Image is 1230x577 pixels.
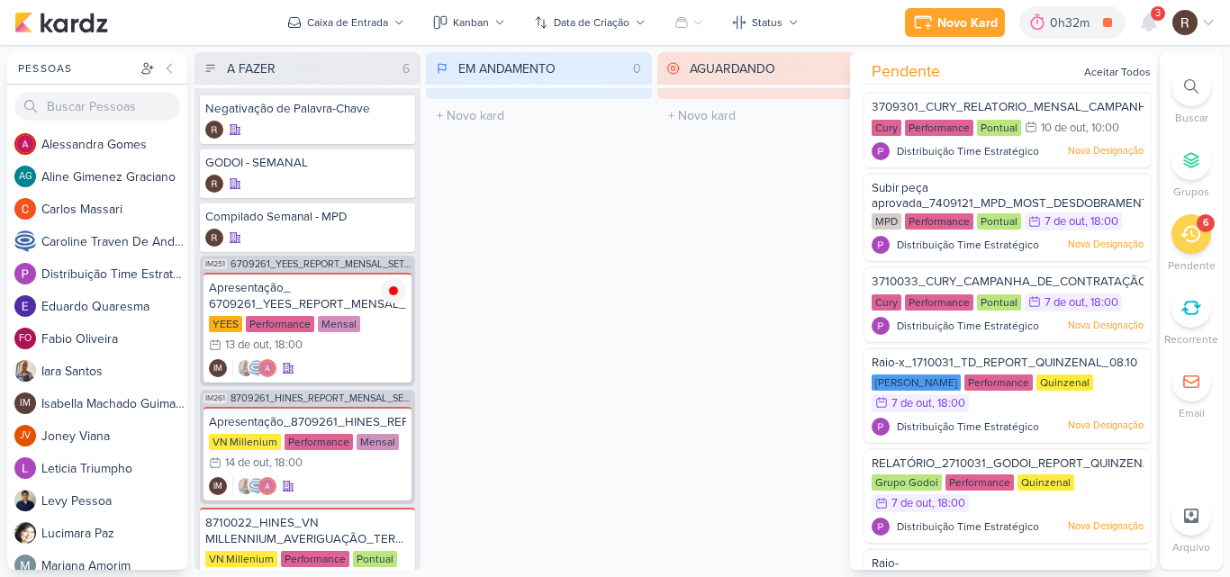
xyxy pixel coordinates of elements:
img: Iara Santos [237,359,255,377]
span: 8709261_HINES_REPORT_MENSAL_SETEMBRO [231,393,412,403]
img: Rafael Dornelles [1172,10,1198,35]
div: Criador(a): Rafael Dornelles [205,121,223,139]
div: GODOI - SEMANAL [205,155,410,171]
span: 3 [1155,6,1161,21]
div: E d u a r d o Q u a r e s m a [41,297,187,316]
p: Pendente [1168,257,1216,274]
img: Caroline Traven De Andrade [14,230,36,252]
div: 14 de out [225,457,269,469]
img: kardz.app [14,12,108,33]
img: Mariana Amorim [14,554,36,576]
div: 6 [395,59,417,78]
div: Performance [285,434,353,450]
div: , 18:00 [269,339,303,351]
div: Mensal [357,434,399,450]
img: Iara Santos [237,477,255,495]
div: Joney Viana [14,425,36,446]
img: Distribuição Time Estratégico [872,518,890,536]
span: Distribuição Time Estratégico [897,318,1039,334]
div: Pontual [353,551,397,567]
span: 6709261_YEES_REPORT_MENSAL_SETEMBRO [231,259,412,269]
div: MPD [872,213,901,230]
img: Leticia Triumpho [14,457,36,479]
span: Distribuição Time Estratégico [897,237,1039,253]
img: Distribuição Time Estratégico [14,263,36,284]
div: D i s t r i b u i ç ã o T i m e E s t r a t é g i c o [41,265,187,284]
div: Colaboradores: Iara Santos, Caroline Traven De Andrade, Alessandra Gomes [232,359,276,377]
p: IM [213,482,222,491]
div: , 18:00 [1085,216,1118,228]
div: I s a b e l l a M a c h a d o G u i m a r ã e s [41,394,187,413]
img: Alessandra Gomes [258,359,276,377]
div: Performance [905,120,973,136]
div: Performance [905,294,973,311]
div: Mensal [318,316,360,332]
p: Grupos [1173,184,1209,200]
div: Novo Kard [937,14,998,32]
div: Quinzenal [1017,474,1074,491]
img: Levy Pessoa [14,490,36,511]
p: Recorrente [1164,331,1218,347]
div: Fabio Oliveira [14,328,36,349]
div: 13 de out [225,339,269,351]
div: L u c i m a r a P a z [41,524,187,543]
div: 7 de out [891,498,932,509]
span: 3710033_CURY_CAMPANHA_DE_CONTRATAÇÃO_RJ_V4 [872,275,1189,289]
div: A l i n e G i m e n e z G r a c i a n o [41,167,187,186]
span: Pendente [872,59,940,84]
div: Performance [945,474,1014,491]
div: J o n e y V i a n a [41,427,187,446]
span: IM261 [203,393,227,403]
img: tracking [381,278,406,303]
div: Isabella Machado Guimarães [209,359,227,377]
img: Rafael Dornelles [205,175,223,193]
input: Buscar Pessoas [14,92,180,121]
div: Grupo Godoi [872,474,942,491]
p: Email [1179,405,1205,421]
div: Pontual [977,120,1021,136]
p: AG [19,172,32,182]
div: Criador(a): Isabella Machado Guimarães [209,359,227,377]
div: Criador(a): Rafael Dornelles [205,229,223,247]
img: Caroline Traven De Andrade [248,477,266,495]
li: Ctrl + F [1160,67,1223,126]
div: Pontual [977,213,1021,230]
div: Criador(a): Isabella Machado Guimarães [209,477,227,495]
img: Distribuição Time Estratégico [872,418,890,436]
span: Raio-x_1710031_TD_REPORT_QUINZENAL_08.10 [872,356,1137,370]
button: Novo Kard [905,8,1005,37]
div: L e t i c i a T r i u m p h o [41,459,187,478]
div: , 18:00 [932,498,965,509]
div: [PERSON_NAME] [872,374,961,391]
img: Iara Santos [14,360,36,382]
img: Rafael Dornelles [205,229,223,247]
div: , 18:00 [269,457,303,469]
img: Caroline Traven De Andrade [248,359,266,377]
div: Pontual [977,294,1021,311]
span: Distribuição Time Estratégico [897,518,1039,535]
div: L e v y P e s s o a [41,491,187,510]
div: 8710022_HINES_VN MILLENNIUM_AVERIGUAÇÃO_TERMOS_GOOGLE ADS [205,515,410,547]
div: , 10:00 [1086,122,1119,134]
div: 10 de out [1041,122,1086,134]
img: Distribuição Time Estratégico [872,142,890,160]
div: YEES [209,316,242,332]
div: Isabella Machado Guimarães [14,392,36,414]
img: Lucimara Paz [14,522,36,544]
div: F a b i o O l i v e i r a [41,329,187,348]
img: Eduardo Quaresma [14,295,36,317]
div: I a r a S a n t o s [41,362,187,381]
img: Rafael Dornelles [205,121,223,139]
p: Nova Designação [1068,238,1144,252]
p: Nova Designação [1068,144,1144,158]
div: A l e s s a n d r a G o m e s [41,135,187,154]
input: + Novo kard [430,103,648,129]
div: Aceitar Todos [1084,64,1151,80]
div: M a r i a n a A m o r i m [41,556,187,575]
img: Alessandra Gomes [258,477,276,495]
p: IM [213,365,222,374]
div: 7 de out [1045,216,1085,228]
div: Compilado Semanal - MPD [205,209,410,225]
div: 0 [626,59,648,78]
div: VN Millenium [205,551,277,567]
